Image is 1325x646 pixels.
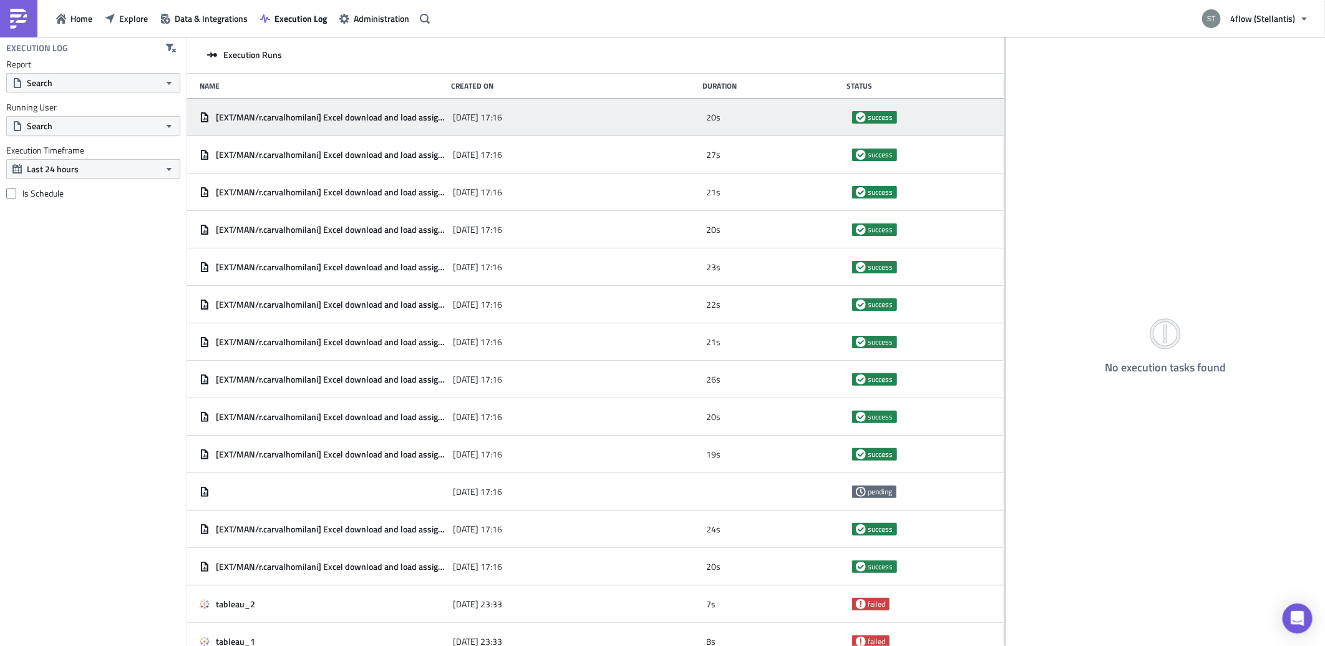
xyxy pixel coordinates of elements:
[216,299,447,310] span: [EXT/MAN/r.carvalhomilani] Excel download and load assignment list to GEFCO Hub Mulhouse
[856,412,866,422] span: success
[856,337,866,347] span: success
[216,374,447,385] span: [EXT/MAN/r.carvalhomilani] Excel download and load assignment list to GEFCO Hub Mulhouse
[868,412,893,422] span: success
[216,449,447,460] span: [EXT/MAN/r.carvalhomilani] Excel download and load assignment list to GEFCO Hub Mulhouse
[216,599,255,610] span: tableau_2
[453,599,502,610] span: [DATE] 23:33
[216,187,447,198] span: [EXT/MAN/r.carvalhomilani] Excel download and load assignment list to GEFCO Hub Mulhouse
[162,39,180,57] button: Clear filters
[868,449,893,459] span: success
[50,9,99,28] button: Home
[6,42,68,54] h4: Execution Log
[453,449,502,460] span: [DATE] 17:16
[1201,8,1222,29] img: Avatar
[1105,361,1226,374] h4: No execution tasks found
[707,599,716,610] span: 7s
[216,524,447,535] span: [EXT/MAN/r.carvalhomilani] Excel download and load assignment list to GEFCO Hub Mulhouse
[453,149,502,160] span: [DATE] 17:16
[868,599,886,609] span: failed
[1230,12,1295,25] span: 4flow (Stellantis)
[216,149,447,160] span: [EXT/MAN/r.carvalhomilani] Excel download and load assignment list to GEFCO Hub Mulhouse
[451,81,696,91] div: Created On
[868,150,893,160] span: success
[1195,5,1316,32] button: 4flow (Stellantis)
[856,262,866,272] span: success
[216,411,447,423] span: [EXT/MAN/r.carvalhomilani] Excel download and load assignment list to GEFCO Hub Mulhouse
[868,187,893,197] span: success
[856,599,866,609] span: failed
[223,49,282,61] span: Execution Runs
[27,119,52,132] span: Search
[453,262,502,273] span: [DATE] 17:16
[868,225,893,235] span: success
[354,12,409,25] span: Administration
[216,262,447,273] span: [EXT/MAN/r.carvalhomilani] Excel download and load assignment list to GEFCO Hub Mulhouse
[6,59,180,70] label: Report
[453,299,502,310] span: [DATE] 17:16
[6,188,180,199] label: Is Schedule
[707,336,721,348] span: 21s
[154,9,254,28] button: Data & Integrations
[6,116,180,135] button: Search
[868,562,893,572] span: success
[453,336,502,348] span: [DATE] 17:16
[702,81,840,91] div: Duration
[847,81,984,91] div: Status
[453,561,502,572] span: [DATE] 17:16
[868,262,893,272] span: success
[856,449,866,459] span: success
[453,112,502,123] span: [DATE] 17:16
[868,112,893,122] span: success
[99,9,154,28] button: Explore
[453,187,502,198] span: [DATE] 17:16
[119,12,148,25] span: Explore
[707,561,721,572] span: 20s
[453,411,502,423] span: [DATE] 17:16
[707,524,721,535] span: 24s
[453,486,502,497] span: [DATE] 17:16
[254,9,333,28] button: Execution Log
[6,102,180,113] label: Running User
[856,150,866,160] span: success
[868,524,893,534] span: success
[856,112,866,122] span: success
[707,299,721,310] span: 22s
[6,159,180,179] button: Last 24 hours
[216,224,447,235] span: [EXT/MAN/r.carvalhomilani] Excel download and load assignment list to GEFCO Hub Mulhouse
[707,449,721,460] span: 19s
[216,561,447,572] span: [EXT/MAN/r.carvalhomilani] Excel download and load assignment list to GEFCO Hub Mulhouse
[27,162,79,175] span: Last 24 hours
[707,112,721,123] span: 20s
[707,149,721,160] span: 27s
[453,374,502,385] span: [DATE] 17:16
[868,487,893,497] span: pending
[333,9,415,28] button: Administration
[868,300,893,310] span: success
[216,112,447,123] span: [EXT/MAN/r.carvalhomilani] Excel download and load assignment list to GEFCO Hub Mulhouse
[6,145,180,156] label: Execution Timeframe
[27,76,52,89] span: Search
[707,374,721,385] span: 26s
[856,300,866,310] span: success
[856,225,866,235] span: success
[856,562,866,572] span: success
[200,81,445,91] div: Name
[175,12,248,25] span: Data & Integrations
[868,337,893,347] span: success
[856,487,866,497] span: pending
[707,187,721,198] span: 21s
[707,224,721,235] span: 20s
[1283,604,1313,634] div: Open Intercom Messenger
[856,187,866,197] span: success
[9,9,29,29] img: PushMetrics
[453,224,502,235] span: [DATE] 17:16
[856,374,866,384] span: success
[707,262,721,273] span: 23s
[6,73,180,92] button: Search
[856,524,866,534] span: success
